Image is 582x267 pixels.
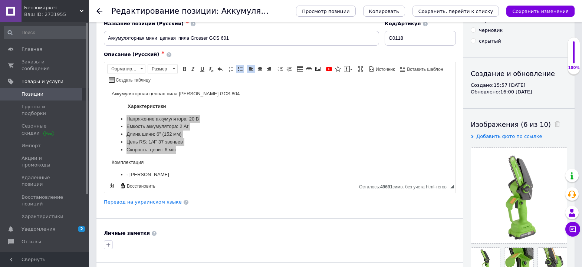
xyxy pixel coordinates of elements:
span: Заказы и сообщения [22,59,69,72]
div: Создание и обновление [471,69,567,78]
a: Курсив (Ctrl+I) [189,65,197,73]
div: Ваш ID: 2731955 [24,11,89,18]
span: Характеристики [22,213,63,220]
button: Копировать [363,6,405,17]
span: Перетащите для изменения размера [450,185,454,188]
a: Перевод на украинском языке [104,199,182,205]
span: Название позиции (Русский) [104,21,184,26]
button: Сохранить, перейти к списку [412,6,499,17]
span: ✱ [161,50,164,55]
b: Личные заметки [104,230,150,236]
span: Товары и услуги [22,78,63,85]
span: Форматирование [108,65,138,73]
span: Отзывы [22,238,41,245]
a: По правому краю [265,65,273,73]
span: 49691 [380,184,392,189]
a: Восстановить [119,182,157,190]
a: Вставить иконку [334,65,342,73]
i: Сохранить, перейти к списку [418,9,493,14]
p: Комплектация [7,72,344,79]
span: Позиции [22,91,43,98]
button: Чат с покупателем [565,222,580,237]
div: Обновлено: 16:00 [DATE] [471,89,567,95]
li: - Шина 152 мм [22,92,329,99]
span: Просмотр позиции [302,9,349,14]
a: Вставить / удалить нумерованный список [227,65,235,73]
a: Таблица [296,65,304,73]
h1: Редактирование позиции: Аккумуляторная мини цепная пила Grosser GCS 601 [111,7,437,16]
div: скрытый [479,38,501,44]
a: Вставить сообщение [343,65,354,73]
span: Восстановить [126,183,155,189]
a: Вставить / удалить маркированный список [236,65,244,73]
span: 2 [78,226,85,232]
span: Вставить шаблон [406,66,443,73]
div: Подсчет символов [359,182,450,189]
li: - [PERSON_NAME] [22,84,329,92]
input: Например, H&M женское платье зеленое 38 размер вечернее макси с блестками [104,31,379,46]
button: Просмотр позиции [296,6,355,17]
span: Восстановление позиций [22,194,69,207]
span: Акции и промокоды [22,155,69,168]
span: Удаленные позиции [22,174,69,188]
span: Главная [22,46,42,53]
span: Создать таблицу [115,77,151,83]
a: Убрать форматирование [207,65,215,73]
span: ✱ [185,20,189,24]
a: По левому краю [247,65,255,73]
span: Описание (Русский) [104,52,159,57]
li: Скорость цепи : 6 м/с [22,59,329,67]
iframe: Визуальный текстовый редактор, 23F04E2A-A949-44FF-A2A4-47BCC52E6CA2 [104,87,456,180]
a: Полужирный (Ctrl+B) [180,65,188,73]
a: Отменить (Ctrl+Z) [216,65,224,73]
span: Сезонные скидки [22,123,69,136]
span: Добавить фото по ссылке [476,133,542,139]
a: Добавить видео с YouTube [325,65,333,73]
div: Создано: 15:57 [DATE] [471,82,567,89]
a: Подчеркнутый (Ctrl+U) [198,65,206,73]
a: Размер [148,65,178,73]
span: Код/Артикул [385,21,421,26]
a: Сделать резервную копию сейчас [108,182,116,190]
div: Изображения (6 из 10) [471,120,567,129]
a: Изображение [314,65,322,73]
li: Цепь RS: 1/4" 37 звеньев [22,51,329,59]
span: Группы и подборки [22,103,69,117]
a: Создать таблицу [108,76,152,84]
strong: Характеристики [23,16,62,22]
a: Вставить шаблон [399,65,444,73]
li: Длина шини: 6" (152 мм) [22,43,329,51]
div: 100% Качество заполнения [568,37,580,75]
a: Форматирование [107,65,145,73]
p: Аккумуляторная цепная пила [PERSON_NAME] GCS 804 [7,3,344,11]
span: Уведомления [22,226,55,233]
a: Вставить/Редактировать ссылку (Ctrl+L) [305,65,313,73]
span: Копировать [369,9,399,14]
li: Напряжение аккумулятора: 20 В [22,28,329,36]
a: Уменьшить отступ [276,65,284,73]
span: Размер [148,65,170,73]
span: Покупатели [22,251,52,258]
div: Вернуться назад [96,8,102,14]
input: Поиск [4,26,88,39]
span: Бензомаркет [24,4,80,11]
li: Емкость аккумулятора: 2 Аг [22,36,329,43]
a: Развернуть [356,65,365,73]
button: Сохранить изменения [506,6,575,17]
div: 100% [568,65,580,70]
span: Источник [375,66,395,73]
i: Сохранить изменения [512,9,569,14]
a: По центру [256,65,264,73]
a: Увеличить отступ [285,65,293,73]
body: Визуальный текстовый редактор, 23F04E2A-A949-44FF-A2A4-47BCC52E6CA2 [7,3,344,122]
span: Импорт [22,142,41,149]
a: Источник [368,65,396,73]
div: черновик [479,27,503,34]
